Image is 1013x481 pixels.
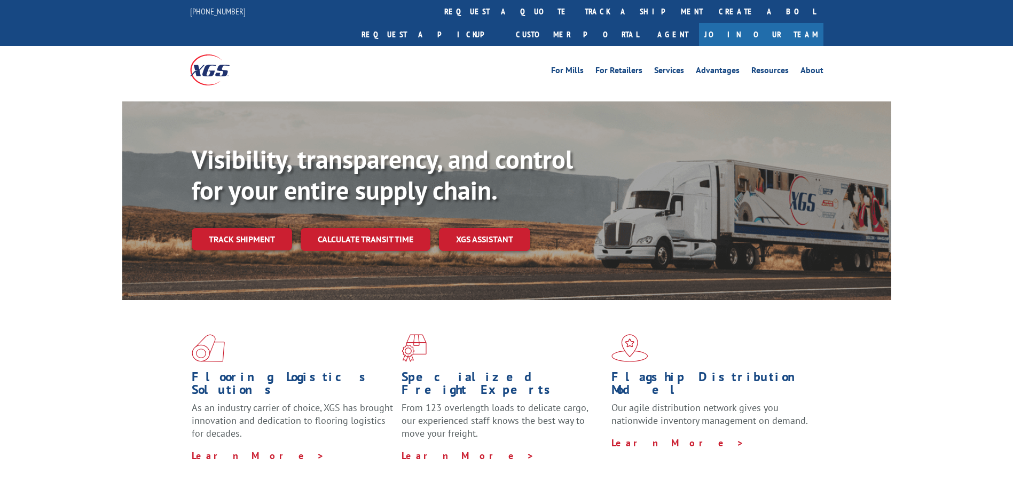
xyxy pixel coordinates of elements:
[611,370,813,401] h1: Flagship Distribution Model
[647,23,699,46] a: Agent
[551,66,584,78] a: For Mills
[402,370,603,401] h1: Specialized Freight Experts
[192,401,393,439] span: As an industry carrier of choice, XGS has brought innovation and dedication to flooring logistics...
[354,23,508,46] a: Request a pickup
[595,66,642,78] a: For Retailers
[192,450,325,462] a: Learn More >
[654,66,684,78] a: Services
[800,66,823,78] a: About
[192,228,292,250] a: Track shipment
[611,334,648,362] img: xgs-icon-flagship-distribution-model-red
[439,228,530,251] a: XGS ASSISTANT
[696,66,740,78] a: Advantages
[402,450,535,462] a: Learn More >
[192,143,573,207] b: Visibility, transparency, and control for your entire supply chain.
[192,334,225,362] img: xgs-icon-total-supply-chain-intelligence-red
[301,228,430,251] a: Calculate transit time
[402,334,427,362] img: xgs-icon-focused-on-flooring-red
[699,23,823,46] a: Join Our Team
[192,370,394,401] h1: Flooring Logistics Solutions
[508,23,647,46] a: Customer Portal
[611,401,808,427] span: Our agile distribution network gives you nationwide inventory management on demand.
[402,401,603,449] p: From 123 overlength loads to delicate cargo, our experienced staff knows the best way to move you...
[751,66,789,78] a: Resources
[611,437,744,449] a: Learn More >
[190,6,246,17] a: [PHONE_NUMBER]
